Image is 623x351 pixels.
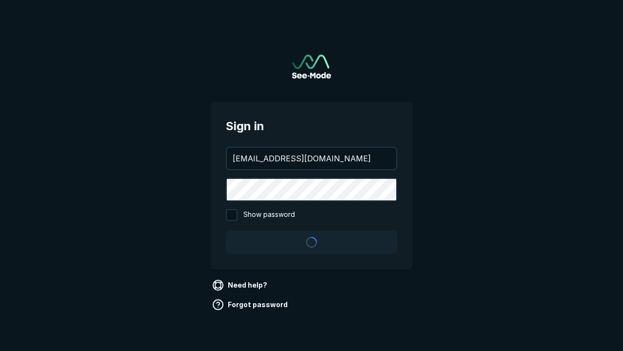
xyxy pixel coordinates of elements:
a: Go to sign in [292,55,331,78]
a: Forgot password [210,297,292,312]
input: your@email.com [227,148,396,169]
span: Show password [243,209,295,221]
span: Sign in [226,117,397,135]
img: See-Mode Logo [292,55,331,78]
a: Need help? [210,277,271,293]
